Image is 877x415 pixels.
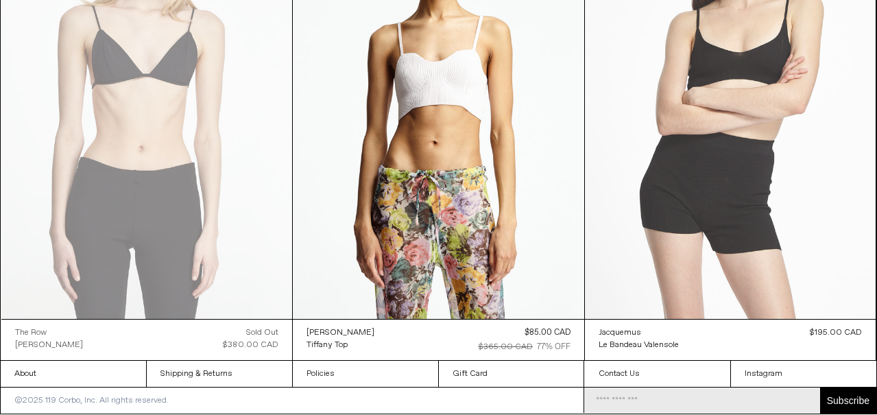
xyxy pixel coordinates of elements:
div: $85.00 CAD [525,327,570,339]
a: [PERSON_NAME] [307,327,374,339]
div: The Row [15,327,47,339]
a: About [1,361,146,387]
a: Instagram [731,361,876,387]
a: Policies [293,361,438,387]
div: $195.00 CAD [810,327,862,339]
a: Contact Us [585,361,730,387]
a: Le Bandeau Valensole [599,339,679,351]
div: $365.00 CAD [479,341,533,353]
div: Tiffany Top [307,340,348,351]
a: Tiffany Top [307,339,374,351]
button: Subscribe [820,388,876,414]
div: 77% OFF [537,341,570,353]
div: $380.00 CAD [223,339,278,351]
input: Email Address [584,388,819,414]
a: Jacquemus [599,327,679,339]
a: Shipping & Returns [147,361,292,387]
div: Jacquemus [599,327,641,339]
a: Gift Card [439,361,584,387]
a: [PERSON_NAME] [15,339,83,351]
p: ©2025 119 Corbo, Inc. All rights reserved. [1,388,182,414]
a: The Row [15,327,83,339]
div: Sold out [246,327,278,339]
div: [PERSON_NAME] [307,327,374,339]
